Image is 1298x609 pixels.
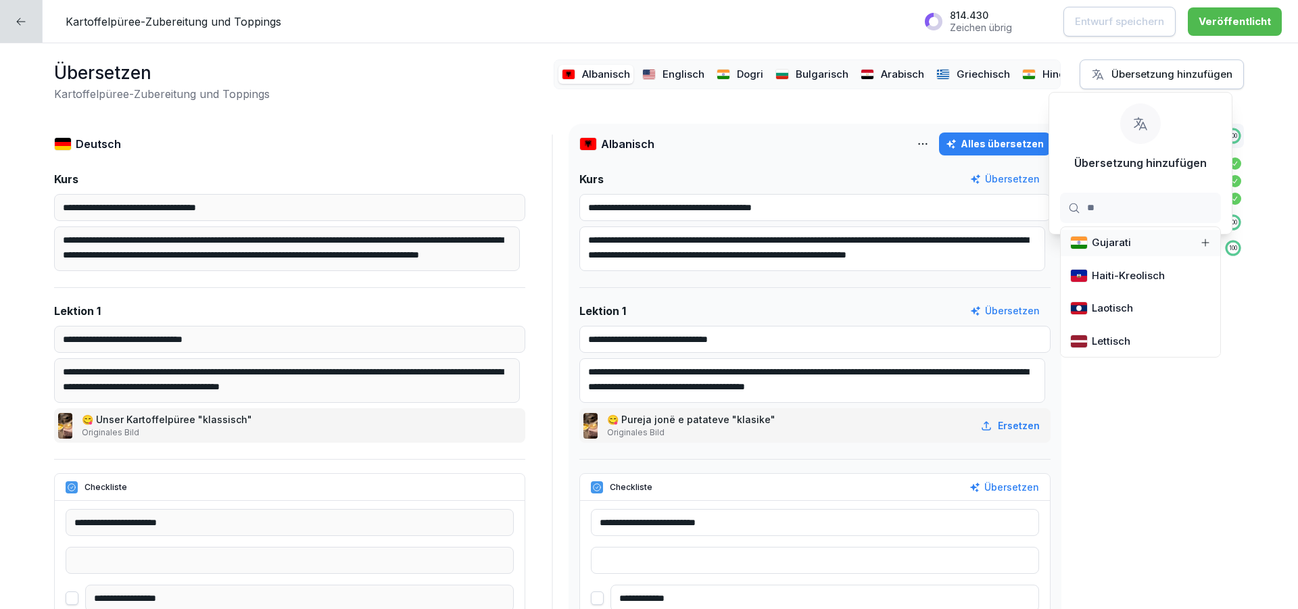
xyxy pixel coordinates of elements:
button: 814.430Zeichen übrig [917,4,1051,39]
img: ht.svg [1070,269,1088,283]
p: Laotisch [1092,301,1133,316]
button: Übersetzen [970,303,1040,318]
div: Alles übersetzen [946,137,1044,151]
img: in.svg [1022,69,1036,80]
p: Lektion 1 [54,303,101,319]
p: Gujarati [1092,235,1131,251]
img: gr.svg [936,69,951,80]
button: Übersetzen [970,172,1040,187]
p: Deutsch [76,136,121,152]
p: Dogri [737,67,763,82]
p: Arabisch [881,67,924,82]
button: Übersetzung hinzufügen [1080,59,1244,89]
img: svpz37sti7ackqbivsyvsj7q.png [583,413,598,439]
p: Englisch [663,67,704,82]
p: Albanisch [601,136,654,152]
p: Originales Bild [82,427,255,439]
button: Übersetzen [969,480,1039,495]
img: eg.svg [861,69,875,80]
img: lv.svg [1070,335,1088,348]
p: Lettisch [1092,334,1130,349]
p: Bulgarisch [796,67,848,82]
img: us.svg [642,69,656,80]
img: al.svg [579,137,597,151]
p: Zeichen übrig [950,22,1012,34]
p: 😋 Pureja jonë e patateve "klasike" [607,412,778,427]
p: Hindi [1042,67,1068,82]
h1: Übersetzen [54,59,270,86]
p: Checkliste [610,481,652,493]
img: in.svg [717,69,731,80]
img: de.svg [54,137,72,151]
p: 100 [1229,244,1237,252]
p: 😋 Unser Kartoffelpüree "klassisch" [82,412,255,427]
p: Checkliste [85,481,127,493]
p: Entwurf speichern [1075,14,1164,29]
p: Übersetzung hinzufügen [1074,155,1207,171]
p: Griechisch [957,67,1010,82]
p: Kurs [579,171,604,187]
p: 100 [1229,218,1237,226]
div: Übersetzung hinzufügen [1091,67,1232,82]
button: Alles übersetzen [939,132,1051,155]
img: la.svg [1070,301,1088,315]
img: svpz37sti7ackqbivsyvsj7q.png [58,413,72,439]
p: Ersetzen [998,418,1040,433]
p: Kartoffelpüree-Zubereitung und Toppings [66,14,281,30]
div: Veröffentlicht [1199,14,1271,29]
button: Entwurf speichern [1063,7,1176,36]
button: Veröffentlicht [1188,7,1282,36]
img: bg.svg [775,69,790,80]
p: 100 [1229,132,1237,140]
p: 814.430 [950,9,1012,22]
img: al.svg [562,69,576,80]
p: Haiti-Kreolisch [1092,268,1165,284]
p: Lektion 1 [579,303,626,319]
p: Kurs [54,171,78,187]
p: Albanisch [582,67,630,82]
h2: Kartoffelpüree-Zubereitung und Toppings [54,86,270,102]
img: in.svg [1070,236,1088,249]
p: Originales Bild [607,427,778,439]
